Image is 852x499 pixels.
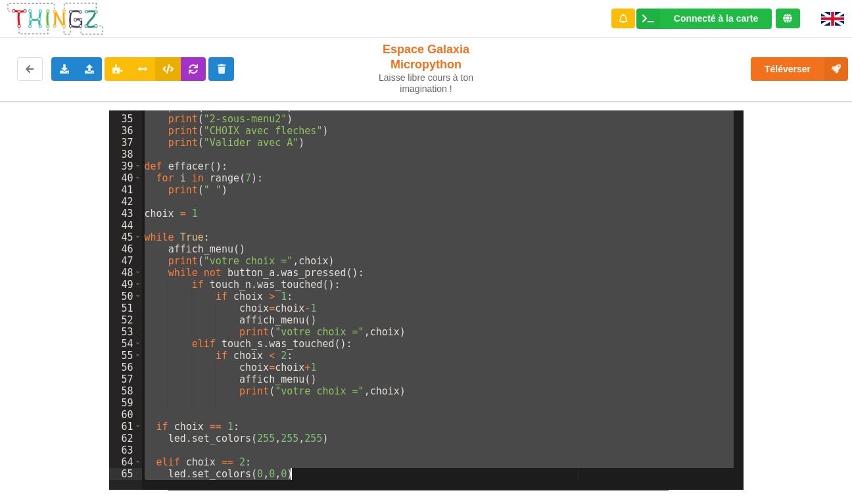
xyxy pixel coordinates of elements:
div: 50 [109,291,142,302]
div: 56 [109,362,142,373]
div: 36 [109,125,142,137]
img: thingz_logo.png [6,1,105,36]
div: Tu es connecté au serveur de création de Thingz [776,9,800,28]
div: 55 [109,350,142,362]
div: Ta base fonctionne bien ! [636,9,772,29]
div: 51 [109,302,142,314]
div: 42 [109,196,142,208]
button: Téléverser [751,57,848,81]
div: 57 [109,373,142,385]
div: 64 [109,456,142,468]
div: 35 [109,113,142,125]
div: 46 [109,243,142,255]
div: 61 [109,421,142,433]
div: 53 [109,326,142,338]
div: 39 [109,160,142,172]
div: 49 [109,279,142,291]
div: Laisse libre cours à ton imagination ! [354,72,498,95]
div: 47 [109,255,142,267]
div: Espace Galaxia Micropython [354,42,498,95]
div: 44 [109,220,142,231]
div: 38 [109,149,142,160]
div: 63 [109,444,142,456]
img: gb.png [821,12,844,26]
div: 62 [109,433,142,444]
div: 65 [109,468,142,480]
div: 48 [109,267,142,279]
div: 37 [109,137,142,149]
div: 58 [109,385,142,397]
div: 54 [109,338,142,350]
div: Connecté à la carte [674,14,758,23]
div: 52 [109,314,142,326]
div: 41 [109,184,142,196]
div: 40 [109,172,142,184]
div: 60 [109,409,142,421]
div: 59 [109,397,142,409]
div: 43 [109,208,142,220]
div: 45 [109,231,142,243]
